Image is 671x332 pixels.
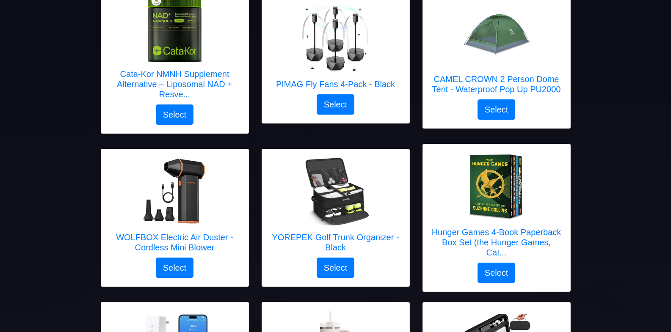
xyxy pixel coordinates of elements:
a: WOLFBOX Electric Air Duster - Cordless Mini Blower WOLFBOX Electric Air Duster - Cordless Mini Bl... [110,158,240,258]
button: Select [317,258,355,278]
a: PIMAG Fly Fans 4-Pack - Black PIMAG Fly Fans 4-Pack - Black [276,5,395,94]
h5: WOLFBOX Electric Air Duster - Cordless Mini Blower [110,232,240,252]
img: YOREPEK Golf Trunk Organizer - Black [302,158,370,225]
button: Select [478,263,516,283]
h5: Hunger Games 4-Book Paperback Box Set (the Hunger Games, Cat... [431,227,562,258]
h5: Cata-Kor NMNH Supplement Alternative – Liposomal NAD + Resve... [110,69,240,99]
img: PIMAG Fly Fans 4-Pack - Black [301,5,369,72]
img: Hunger Games 4-Book Paperback Box Set (the Hunger Games, Catching Fire, Mockingjay, the Ballad of... [463,153,530,220]
button: Select [478,99,516,120]
h5: YOREPEK Golf Trunk Organizer - Black [271,232,401,252]
h5: CAMEL CROWN 2 Person Dome Tent - Waterproof Pop Up PU2000 [431,74,562,94]
button: Select [317,94,355,115]
h5: PIMAG Fly Fans 4-Pack - Black [276,79,395,89]
a: YOREPEK Golf Trunk Organizer - Black YOREPEK Golf Trunk Organizer - Black [271,158,401,258]
a: Hunger Games 4-Book Paperback Box Set (the Hunger Games, Catching Fire, Mockingjay, the Ballad of... [431,153,562,263]
img: WOLFBOX Electric Air Duster - Cordless Mini Blower [141,158,209,225]
button: Select [156,258,194,278]
button: Select [156,104,194,125]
